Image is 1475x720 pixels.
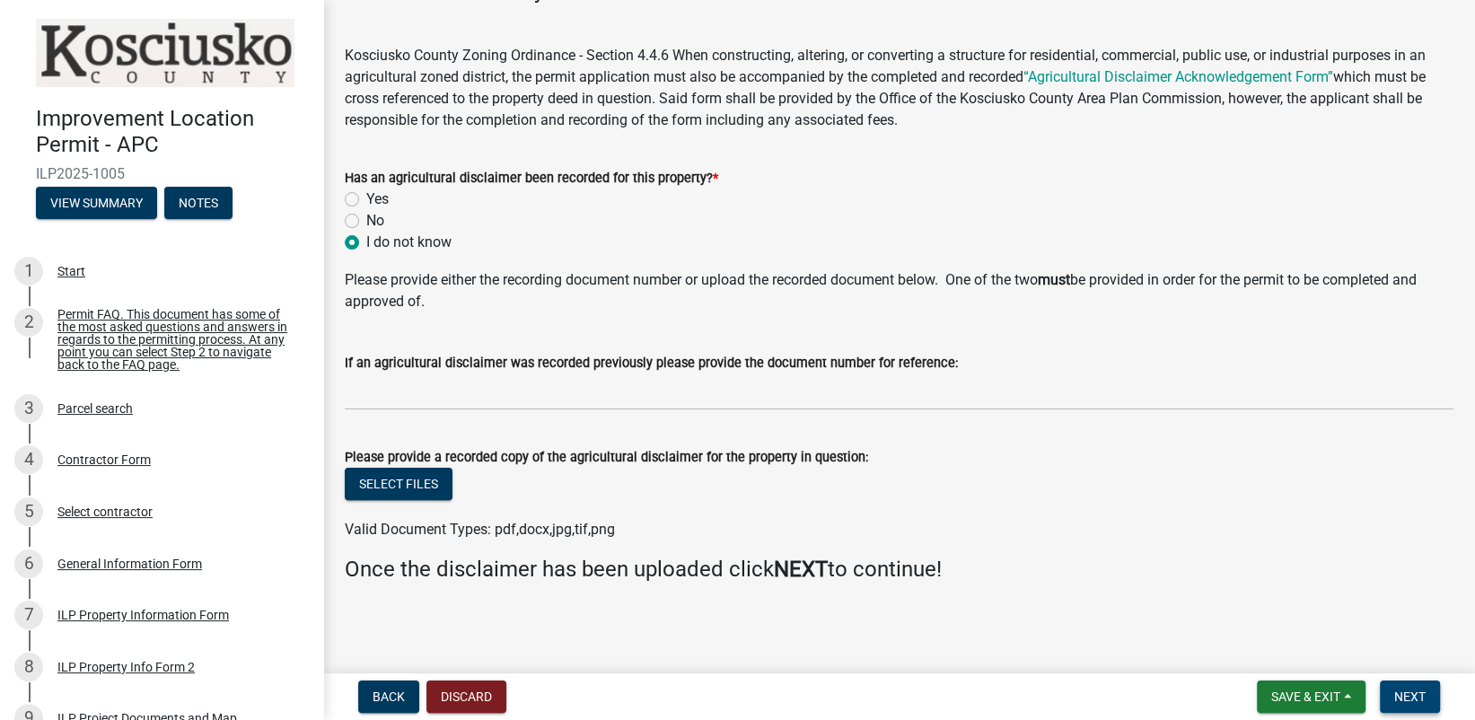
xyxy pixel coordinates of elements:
[36,106,309,158] h4: Improvement Location Permit - APC
[57,505,153,518] div: Select contractor
[57,609,229,621] div: ILP Property Information Form
[345,172,718,185] label: Has an agricultural disclaimer been recorded for this property?
[345,45,1453,131] p: Kosciusko County Zoning Ordinance - Section 4.4.6 When constructing, altering, or converting a st...
[57,661,195,673] div: ILP Property Info Form 2
[14,497,43,526] div: 5
[366,189,389,210] label: Yes
[366,232,452,253] label: I do not know
[345,357,958,370] label: If an agricultural disclaimer was recorded previously please provide the document number for refe...
[36,187,157,219] button: View Summary
[57,453,151,466] div: Contractor Form
[1257,680,1365,713] button: Save & Exit
[345,521,615,538] span: Valid Document Types: pdf,docx,jpg,tif,png
[1380,680,1440,713] button: Next
[1038,271,1070,288] strong: must
[14,445,43,474] div: 4
[345,269,1453,312] p: Please provide either the recording document number or upload the recorded document below. One of...
[164,187,233,219] button: Notes
[345,557,1453,583] h4: Once the disclaimer has been uploaded click to continue!
[14,601,43,629] div: 7
[14,308,43,337] div: 2
[1394,689,1426,704] span: Next
[358,680,419,713] button: Back
[14,394,43,423] div: 3
[164,197,233,211] wm-modal-confirm: Notes
[57,308,294,371] div: Permit FAQ. This document has some of the most asked questions and answers in regards to the perm...
[36,165,287,182] span: ILP2025-1005
[1271,689,1340,704] span: Save & Exit
[345,452,868,464] label: Please provide a recorded copy of the agricultural disclaimer for the property in question:
[366,210,384,232] label: No
[774,557,828,582] strong: NEXT
[36,197,157,211] wm-modal-confirm: Summary
[36,19,294,87] img: Kosciusko County, Indiana
[345,468,452,500] button: Select files
[14,257,43,285] div: 1
[426,680,506,713] button: Discard
[1023,68,1333,85] a: “Agricultural Disclaimer Acknowledgement Form”
[373,689,405,704] span: Back
[57,265,85,277] div: Start
[14,653,43,681] div: 8
[57,558,202,570] div: General Information Form
[14,549,43,578] div: 6
[57,402,133,415] div: Parcel search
